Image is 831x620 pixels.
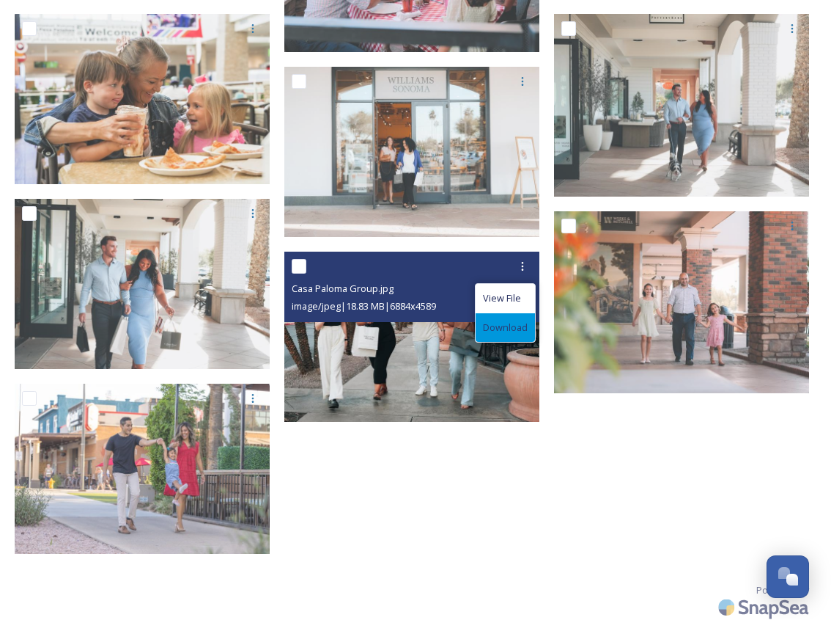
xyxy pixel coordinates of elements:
[15,199,270,369] img: Couple shopping.jpg
[292,299,436,313] span: image/jpeg | 18.83 MB | 6884 x 4589
[483,321,528,335] span: Download
[284,67,539,237] img: DSC00432.jpg
[767,555,809,598] button: Open Chat
[554,211,809,394] img: DSC00184 eyes open edit.jpg
[292,282,394,295] span: Casa Paloma Group.jpg
[15,14,270,184] img: DSC01252.jpg
[483,291,521,305] span: View File
[756,583,809,597] span: Powered by
[15,384,270,554] img: 082121_Chandler Tourism-11.jpg
[554,14,809,197] img: DSC00476.jpg
[284,252,539,422] img: Casa Paloma Group.jpg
